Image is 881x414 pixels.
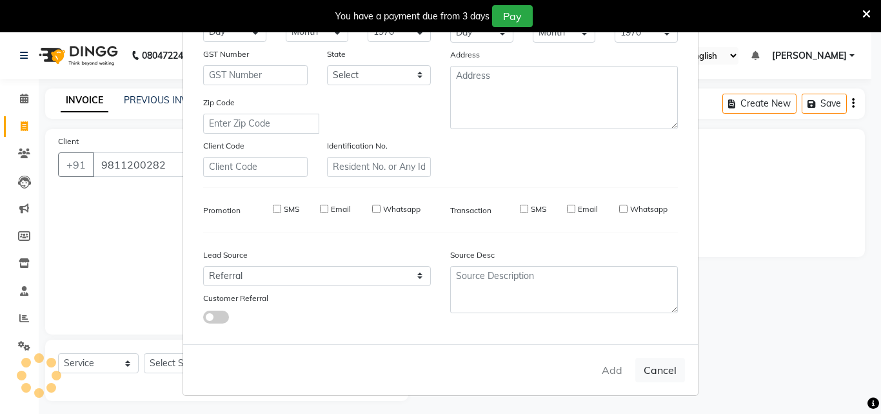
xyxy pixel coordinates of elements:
label: Whatsapp [383,203,421,215]
input: Enter Zip Code [203,114,319,134]
input: Client Code [203,157,308,177]
label: Client Code [203,140,244,152]
label: Whatsapp [630,203,668,215]
label: Transaction [450,205,491,216]
label: Email [578,203,598,215]
label: Source Desc [450,249,495,261]
button: Cancel [635,358,685,382]
label: Zip Code [203,97,235,109]
label: GST Number [203,48,249,60]
input: Resident No. or Any Id [327,157,431,177]
label: Lead Source [203,249,248,261]
label: Promotion [203,205,241,216]
label: SMS [531,203,546,215]
button: Pay [492,5,533,27]
label: Identification No. [327,140,388,152]
label: Customer Referral [203,293,268,304]
input: GST Number [203,65,308,85]
label: Email [331,203,351,215]
label: Address [450,49,480,61]
label: State [327,48,346,60]
div: You have a payment due from 3 days [335,10,490,23]
label: SMS [284,203,299,215]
